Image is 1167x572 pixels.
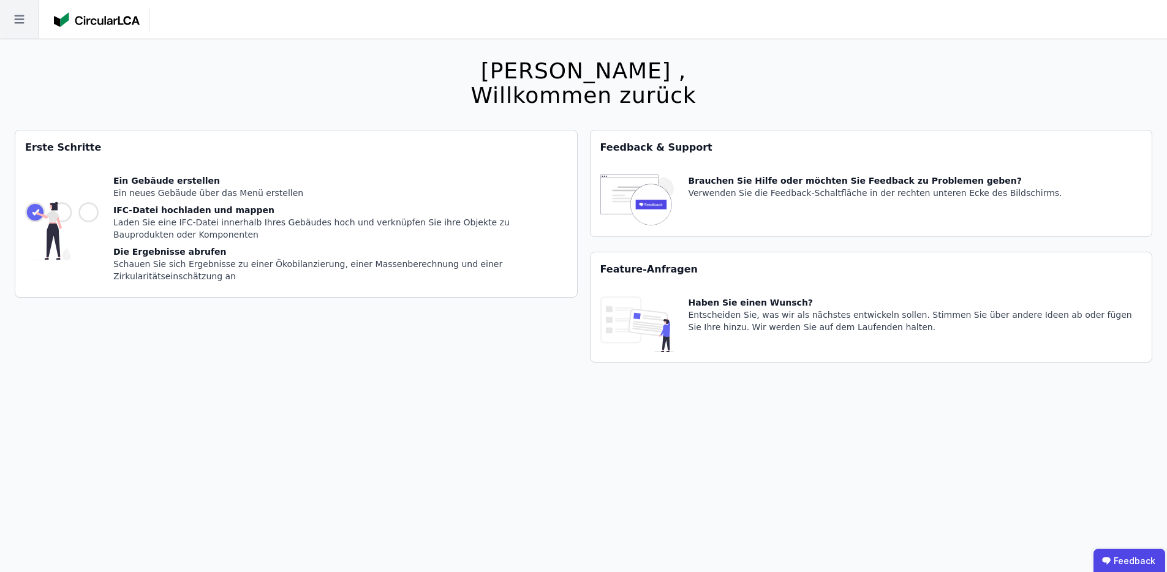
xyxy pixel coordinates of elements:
div: [PERSON_NAME] , [470,59,696,83]
div: Die Ergebnisse abrufen [113,246,567,258]
img: feature_request_tile-UiXE1qGU.svg [600,296,674,352]
img: feedback-icon-HCTs5lye.svg [600,175,674,227]
div: Erste Schritte [15,130,577,165]
div: Verwenden Sie die Feedback-Schaltfläche in der rechten unteren Ecke des Bildschirms. [689,187,1062,199]
img: getting_started_tile-DrF_GRSv.svg [25,175,99,287]
div: Schauen Sie sich Ergebnisse zu einer Ökobilanzierung, einer Massenberechnung und einer Zirkularit... [113,258,567,282]
div: Willkommen zurück [470,83,696,108]
div: Entscheiden Sie, was wir als nächstes entwickeln sollen. Stimmen Sie über andere Ideen ab oder fü... [689,309,1142,333]
div: Laden Sie eine IFC-Datei innerhalb Ihres Gebäudes hoch und verknüpfen Sie ihre Objekte zu Bauprod... [113,216,567,241]
div: Brauchen Sie Hilfe oder möchten Sie Feedback zu Problemen geben? [689,175,1062,187]
div: Feature-Anfragen [591,252,1152,287]
div: Feedback & Support [591,130,1152,165]
img: Concular [54,12,140,27]
div: IFC-Datei hochladen und mappen [113,204,567,216]
div: Haben Sie einen Wunsch? [689,296,1142,309]
div: Ein neues Gebäude über das Menü erstellen [113,187,567,199]
div: Ein Gebäude erstellen [113,175,567,187]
